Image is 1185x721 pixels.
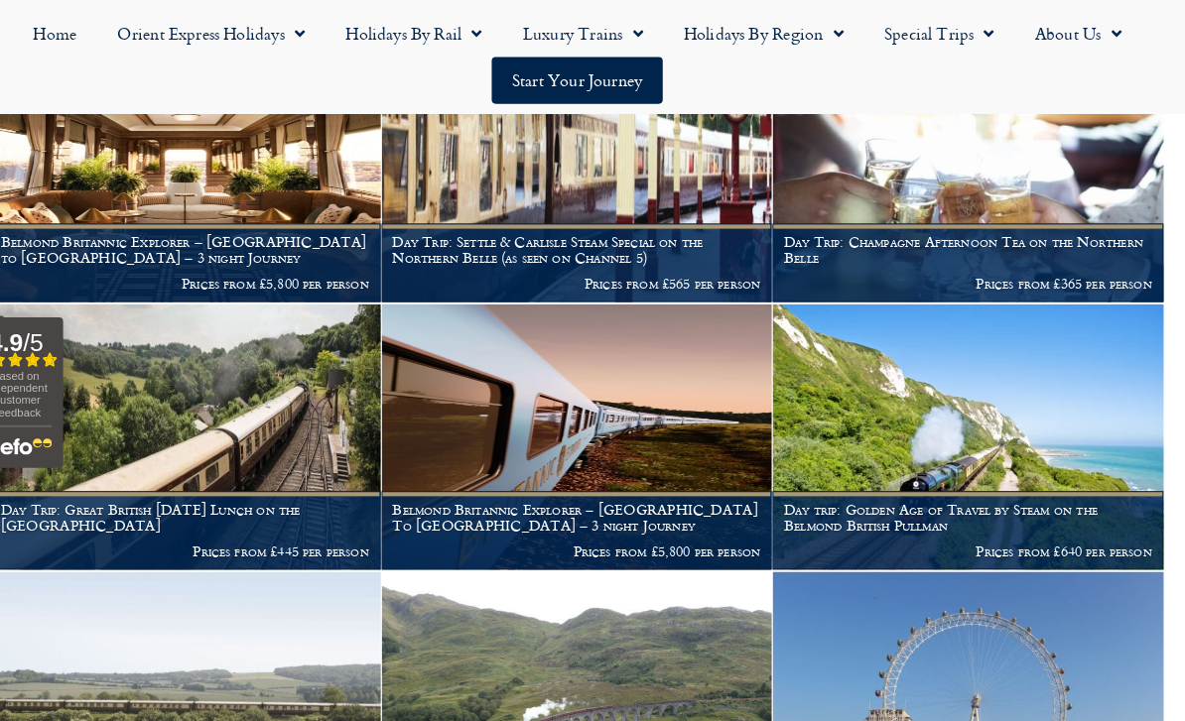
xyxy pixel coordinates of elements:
[1019,10,1143,56] a: About Us
[43,10,125,56] a: Home
[794,489,1153,521] h1: Day trip: Golden Age of Travel by Steam on the Belmond British Pullman
[794,228,1153,260] h1: Day Trip: Champagne Afternoon Tea on the Northern Belle
[347,10,520,56] a: Holidays by Rail
[413,269,772,285] p: Prices from £565 per person
[31,228,390,260] h1: Belmond Britannic Explorer – [GEOGRAPHIC_DATA] to [GEOGRAPHIC_DATA] – 3 night Journey
[794,269,1153,285] p: Prices from £365 per person
[402,37,784,297] a: Day Trip: Settle & Carlisle Steam Special on the Northern Belle (as seen on Channel 5) Prices fro...
[31,530,390,545] p: Prices from £445 per person
[413,489,772,521] h1: Belmond Britannic Explorer – [GEOGRAPHIC_DATA] To [GEOGRAPHIC_DATA] – 3 night Journey
[20,297,402,556] a: Day Trip: Great British [DATE] Lunch on the [GEOGRAPHIC_DATA] Prices from £445 per person
[413,530,772,545] p: Prices from £5,800 per person
[872,10,1019,56] a: Special Trips
[10,10,1175,101] nav: Menu
[31,489,390,521] h1: Day Trip: Great British [DATE] Lunch on the [GEOGRAPHIC_DATA]
[783,37,1165,297] a: Day Trip: Champagne Afternoon Tea on the Northern Belle Prices from £365 per person
[402,297,784,556] a: Belmond Britannic Explorer – [GEOGRAPHIC_DATA] To [GEOGRAPHIC_DATA] – 3 night Journey Prices from...
[783,297,1165,556] a: Day trip: Golden Age of Travel by Steam on the Belmond British Pullman Prices from £640 per person
[20,37,402,297] a: Belmond Britannic Explorer – [GEOGRAPHIC_DATA] to [GEOGRAPHIC_DATA] – 3 night Journey Prices from...
[520,10,677,56] a: Luxury Trains
[31,269,390,285] p: Prices from £5,800 per person
[794,530,1153,545] p: Prices from £640 per person
[125,10,347,56] a: Orient Express Holidays
[413,228,772,260] h1: Day Trip: Settle & Carlisle Steam Special on the Northern Belle (as seen on Channel 5)
[677,10,872,56] a: Holidays by Region
[509,56,676,101] a: Start your Journey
